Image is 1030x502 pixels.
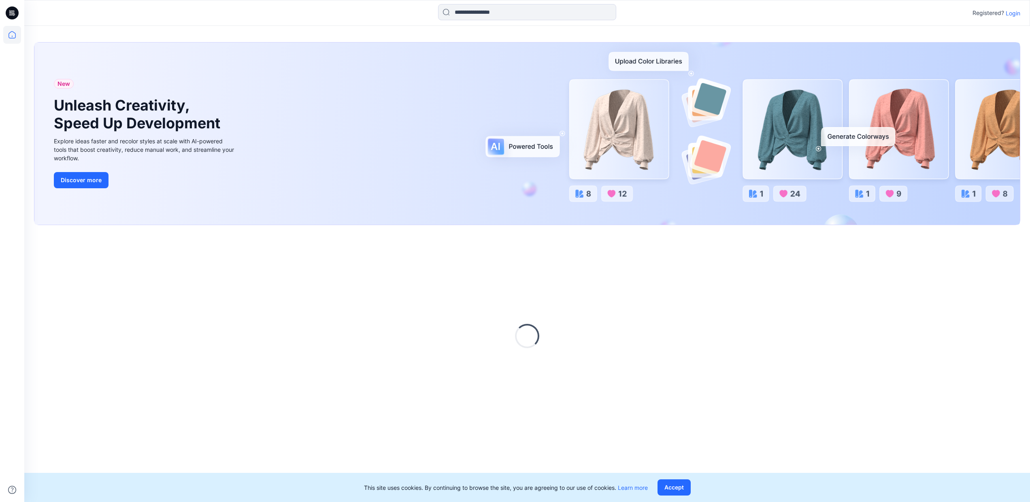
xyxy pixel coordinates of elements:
[54,97,224,132] h1: Unleash Creativity, Speed Up Development
[57,79,70,89] span: New
[658,479,691,496] button: Accept
[973,8,1004,18] p: Registered?
[54,172,109,188] button: Discover more
[54,172,236,188] a: Discover more
[618,484,648,491] a: Learn more
[54,137,236,162] div: Explore ideas faster and recolor styles at scale with AI-powered tools that boost creativity, red...
[364,483,648,492] p: This site uses cookies. By continuing to browse the site, you are agreeing to our use of cookies.
[1006,9,1020,17] p: Login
